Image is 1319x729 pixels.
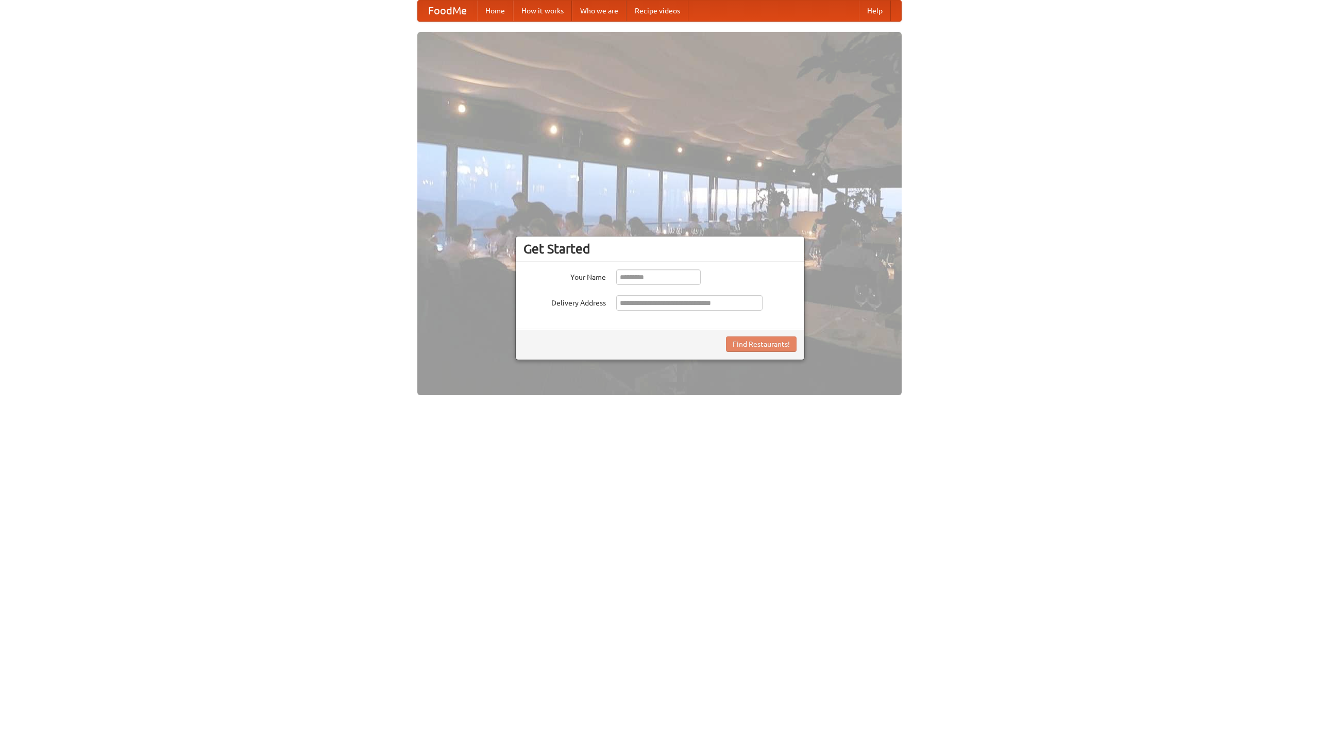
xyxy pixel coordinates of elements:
a: FoodMe [418,1,477,21]
label: Your Name [523,269,606,282]
a: Recipe videos [627,1,688,21]
label: Delivery Address [523,295,606,308]
h3: Get Started [523,241,797,257]
a: Home [477,1,513,21]
a: Who we are [572,1,627,21]
a: How it works [513,1,572,21]
button: Find Restaurants! [726,336,797,352]
a: Help [859,1,891,21]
